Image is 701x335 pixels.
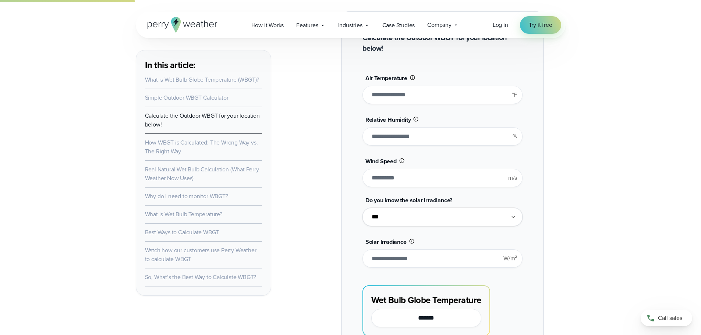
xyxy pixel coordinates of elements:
a: Watch how our customers use Perry Weather to calculate WBGT [145,246,256,263]
span: Features [296,21,318,30]
a: Simple Outdoor WBGT Calculator [145,93,229,102]
h2: Calculate the Outdoor WBGT for your location below! [362,32,523,54]
a: Best Ways to Calculate WBGT [145,228,219,236]
span: Company [427,21,452,29]
a: Try it free [520,16,561,34]
span: Industries [338,21,362,30]
a: Case Studies [376,18,421,33]
h3: In this article: [145,59,262,71]
a: What is Wet Bulb Temperature? [145,210,222,218]
a: What is Wet Bulb Globe Temperature (WBGT)? [145,75,259,84]
a: Call sales [641,310,692,326]
a: Why do I need to monitor WBGT? [145,192,228,200]
span: Call sales [658,314,682,322]
a: Real Natural Wet Bulb Calculation (What Perry Weather Now Uses) [145,165,259,182]
span: Solar Irradiance [365,238,407,246]
span: Air Temperature [365,74,407,82]
a: So, What’s the Best Way to Calculate WBGT? [145,273,256,281]
span: Relative Humidity [365,115,411,124]
span: How it Works [251,21,284,30]
span: Wind Speed [365,157,397,165]
span: Case Studies [382,21,415,30]
span: Do you know the solar irradiance? [365,196,452,204]
a: How it Works [245,18,290,33]
span: Try it free [529,21,552,29]
a: Calculate the Outdoor WBGT for your location below! [145,111,260,129]
a: How WBGT is Calculated: The Wrong Way vs. The Right Way [145,138,258,156]
a: Log in [493,21,508,29]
